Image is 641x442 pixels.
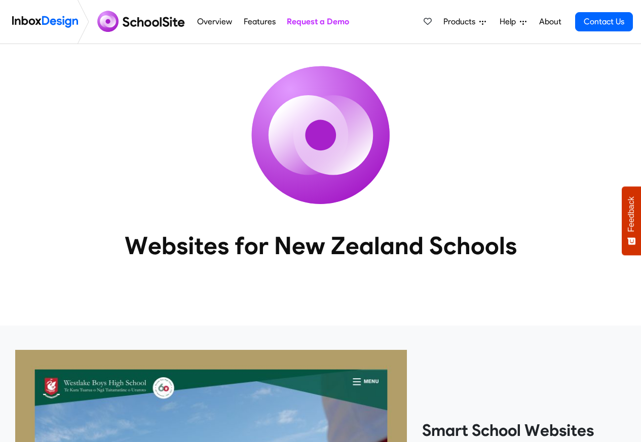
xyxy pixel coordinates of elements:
[500,16,520,28] span: Help
[80,230,561,261] heading: Websites for New Zealand Schools
[439,12,490,32] a: Products
[195,12,235,32] a: Overview
[241,12,278,32] a: Features
[627,196,636,232] span: Feedback
[536,12,564,32] a: About
[422,420,626,440] heading: Smart School Websites
[443,16,479,28] span: Products
[496,12,531,32] a: Help
[93,10,192,34] img: schoolsite logo
[575,12,633,31] a: Contact Us
[230,44,412,226] img: icon_schoolsite.svg
[622,186,641,255] button: Feedback - Show survey
[284,12,352,32] a: Request a Demo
